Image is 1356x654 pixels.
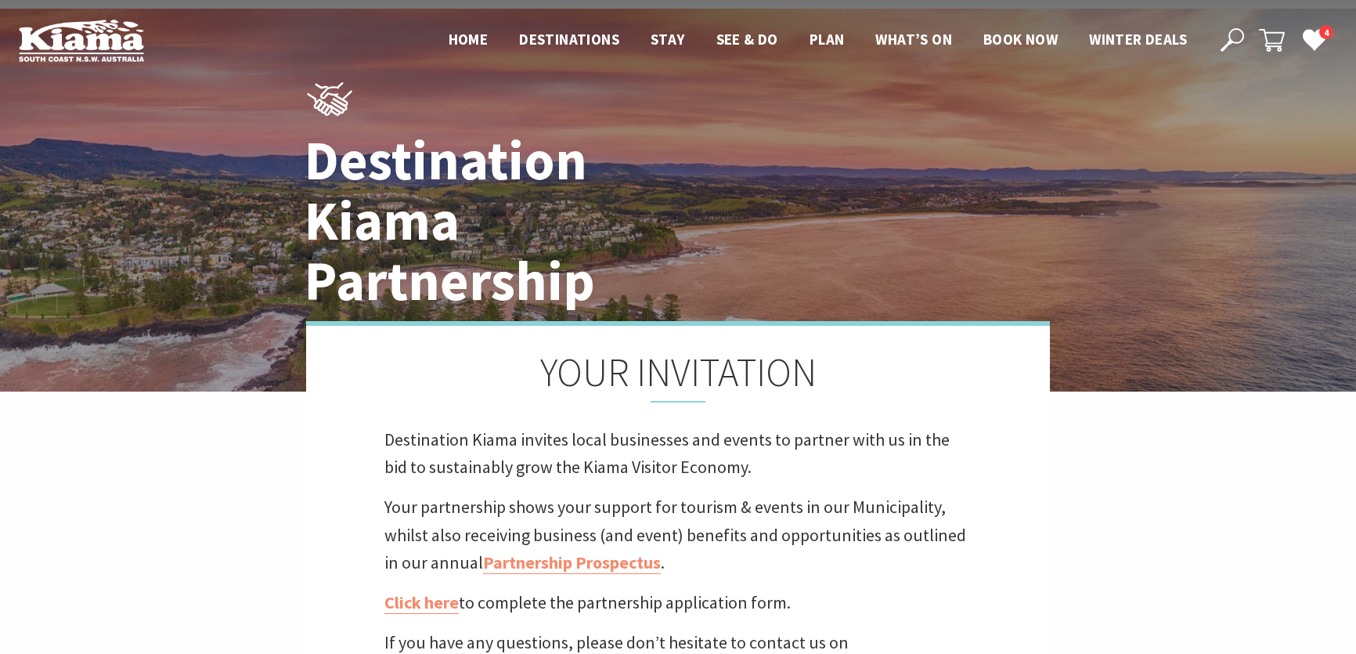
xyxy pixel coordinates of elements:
[384,493,972,576] p: Your partnership shows your support for tourism & events in our Municipality, whilst also receivi...
[449,30,489,49] span: Home
[651,30,685,49] span: Stay
[1302,27,1325,51] a: 4
[875,30,952,49] span: What’s On
[384,591,459,614] a: Click here
[384,426,972,481] p: Destination Kiama invites local businesses and events to partner with us in the bid to sustainabl...
[1089,30,1187,49] span: Winter Deals
[810,30,845,49] span: Plan
[983,30,1058,49] span: Book now
[519,30,619,49] span: Destinations
[19,19,144,62] img: Kiama Logo
[1319,25,1333,40] span: 4
[716,30,778,49] span: See & Do
[384,349,972,403] h2: YOUR INVITATION
[384,589,972,616] p: to complete the partnership application form.
[433,27,1203,53] nav: Main Menu
[483,551,661,574] a: Partnership Prospectus
[305,131,747,312] h1: Destination Kiama Partnership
